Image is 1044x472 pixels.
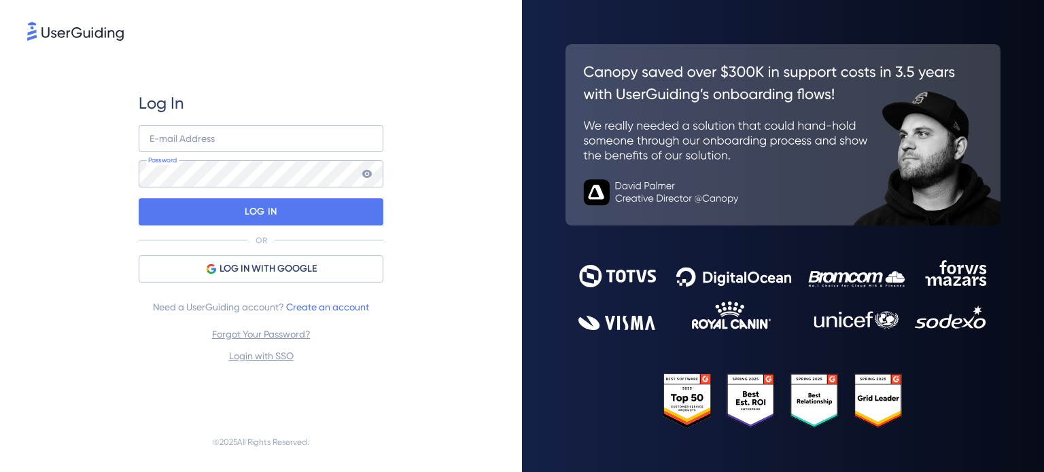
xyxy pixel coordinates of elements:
[139,92,184,114] span: Log In
[153,299,369,315] span: Need a UserGuiding account?
[27,22,124,41] img: 8faab4ba6bc7696a72372aa768b0286c.svg
[229,350,294,361] a: Login with SSO
[565,44,1000,226] img: 26c0aa7c25a843aed4baddd2b5e0fa68.svg
[286,302,369,312] a: Create an account
[256,235,267,246] p: OR
[212,329,311,340] a: Forgot Your Password?
[245,201,277,223] p: LOG IN
[220,261,317,277] span: LOG IN WITH GOOGLE
[213,434,309,450] span: © 2025 All Rights Reserved.
[663,374,903,428] img: 25303e33045975176eb484905ab012ff.svg
[578,260,988,329] img: 9302ce2ac39453076f5bc0f2f2ca889b.svg
[139,125,383,152] input: example@company.com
